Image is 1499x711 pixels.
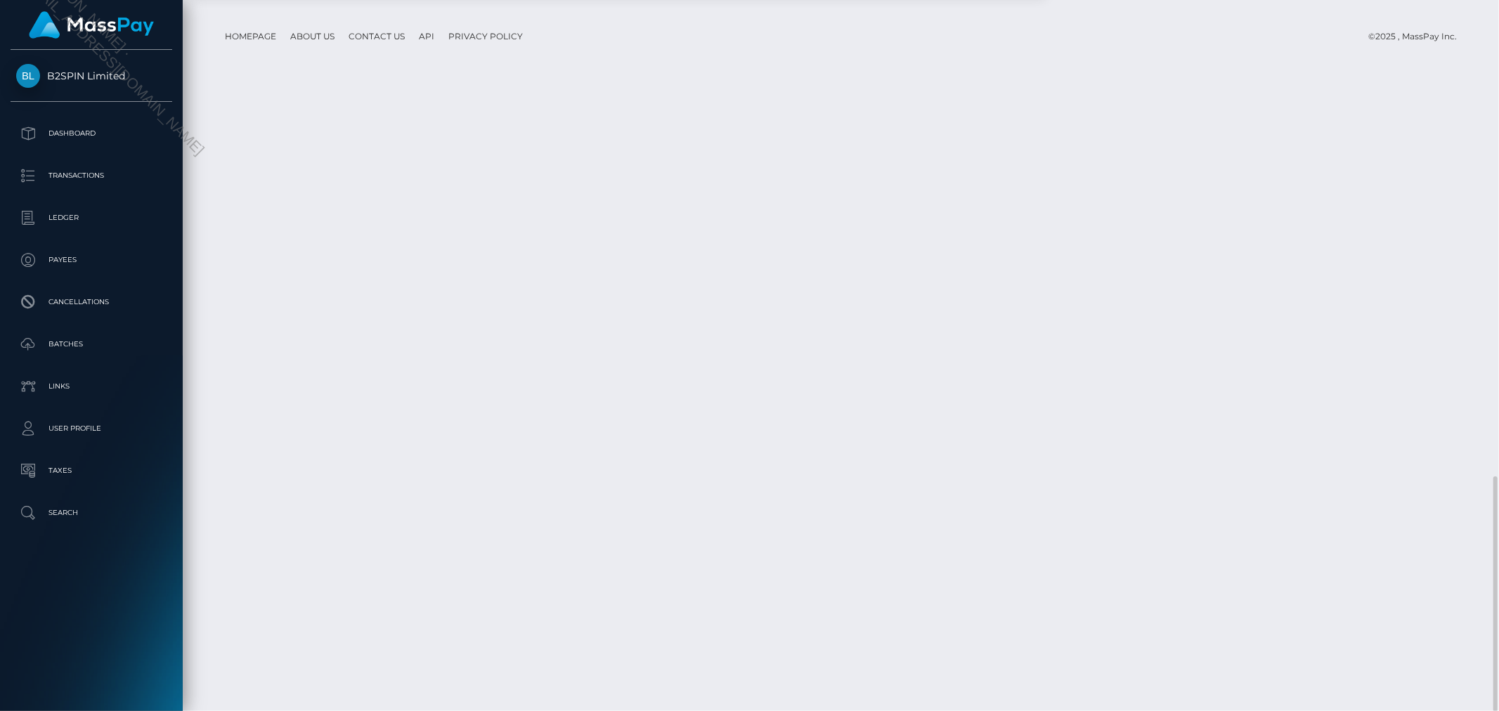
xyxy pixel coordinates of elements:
p: Links [16,376,167,397]
a: Batches [11,327,172,362]
img: B2SPIN Limited [16,64,40,88]
p: Transactions [16,165,167,186]
p: Cancellations [16,292,167,313]
p: Dashboard [16,123,167,144]
a: Contact Us [343,25,410,47]
p: Ledger [16,207,167,228]
a: Homepage [219,25,282,47]
p: Batches [16,334,167,355]
a: About Us [285,25,340,47]
a: Ledger [11,200,172,235]
a: Privacy Policy [443,25,528,47]
p: User Profile [16,418,167,439]
a: Links [11,369,172,404]
a: Transactions [11,158,172,193]
p: Search [16,502,167,523]
a: API [413,25,440,47]
a: Search [11,495,172,530]
a: Cancellations [11,285,172,320]
span: B2SPIN Limited [11,70,172,82]
a: Payees [11,242,172,278]
div: © 2025 , MassPay Inc. [1368,29,1467,44]
a: Dashboard [11,116,172,151]
a: User Profile [11,411,172,446]
img: MassPay Logo [29,11,154,39]
a: Taxes [11,453,172,488]
p: Taxes [16,460,167,481]
p: Payees [16,249,167,270]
